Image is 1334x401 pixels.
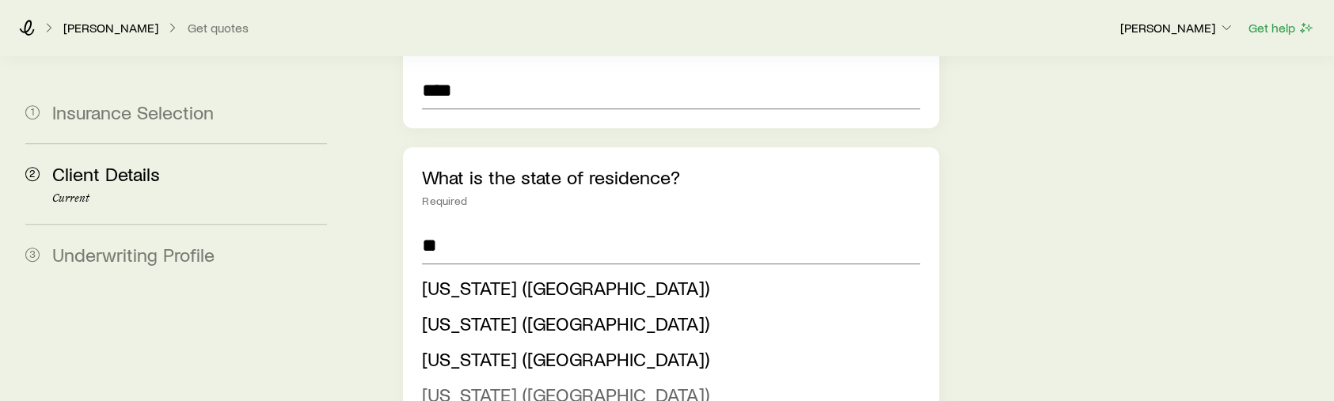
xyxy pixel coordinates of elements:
li: South Dakota (SD) [422,342,910,377]
li: Connecticut (CT) [422,270,910,306]
button: Get help [1248,19,1315,37]
span: [US_STATE] ([GEOGRAPHIC_DATA]) [422,276,709,299]
span: [US_STATE] ([GEOGRAPHIC_DATA]) [422,347,709,370]
button: Get quotes [187,21,249,36]
span: Client Details [52,162,160,185]
button: [PERSON_NAME] [1119,19,1235,38]
p: [PERSON_NAME] [1120,20,1234,36]
p: [PERSON_NAME] [63,20,158,36]
li: South Carolina (SC) [422,306,910,342]
span: [US_STATE] ([GEOGRAPHIC_DATA]) [422,312,709,335]
span: 1 [25,105,40,119]
p: What is the state of residence? [422,166,920,188]
p: Current [52,192,327,205]
span: 2 [25,167,40,181]
div: Required [422,195,920,207]
span: 3 [25,248,40,262]
span: Insurance Selection [52,100,214,123]
span: Underwriting Profile [52,243,215,266]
